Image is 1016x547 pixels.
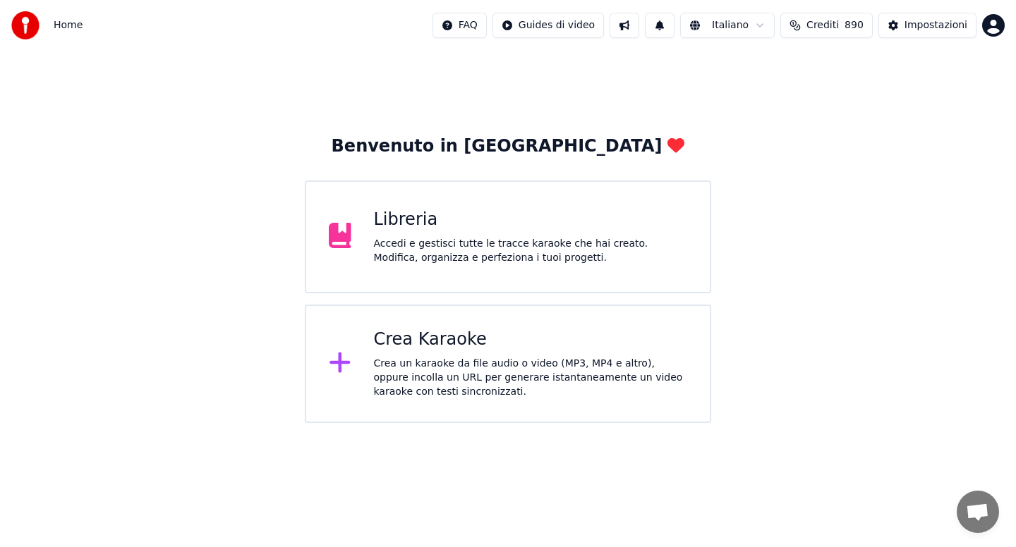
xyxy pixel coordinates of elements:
[54,18,83,32] span: Home
[332,135,685,158] div: Benvenuto in [GEOGRAPHIC_DATA]
[374,328,688,351] div: Crea Karaoke
[806,18,839,32] span: Crediti
[433,13,487,38] button: FAQ
[957,491,999,533] div: Aprire la chat
[492,13,604,38] button: Guides di video
[878,13,976,38] button: Impostazioni
[905,18,967,32] div: Impostazioni
[11,11,40,39] img: youka
[780,13,873,38] button: Crediti890
[845,18,864,32] span: 890
[374,237,688,265] div: Accedi e gestisci tutte le tracce karaoke che hai creato. Modifica, organizza e perfeziona i tuoi...
[374,357,688,399] div: Crea un karaoke da file audio o video (MP3, MP4 e altro), oppure incolla un URL per generare ista...
[374,209,688,231] div: Libreria
[54,18,83,32] nav: breadcrumb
